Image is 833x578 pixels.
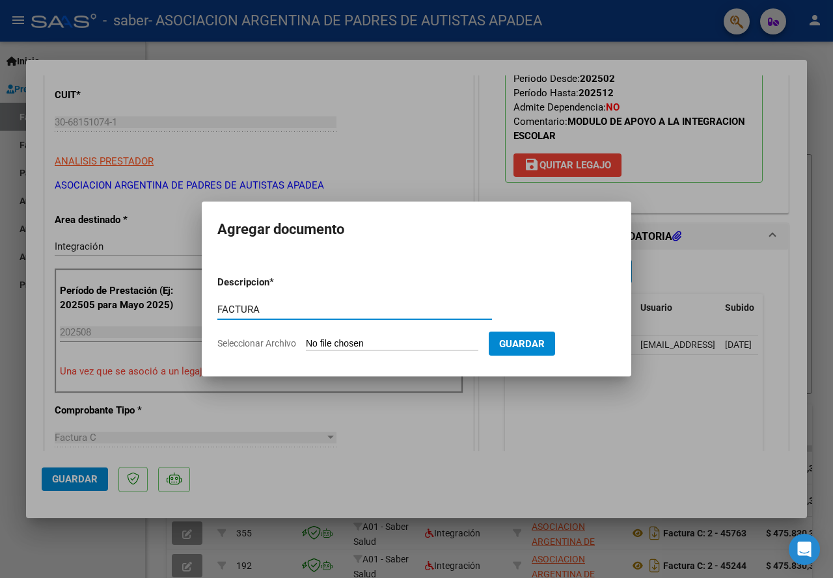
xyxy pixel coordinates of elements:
[789,534,820,565] div: Open Intercom Messenger
[217,338,296,348] span: Seleccionar Archivo
[499,338,545,350] span: Guardar
[489,332,555,356] button: Guardar
[217,275,337,290] p: Descripcion
[217,217,616,242] h2: Agregar documento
